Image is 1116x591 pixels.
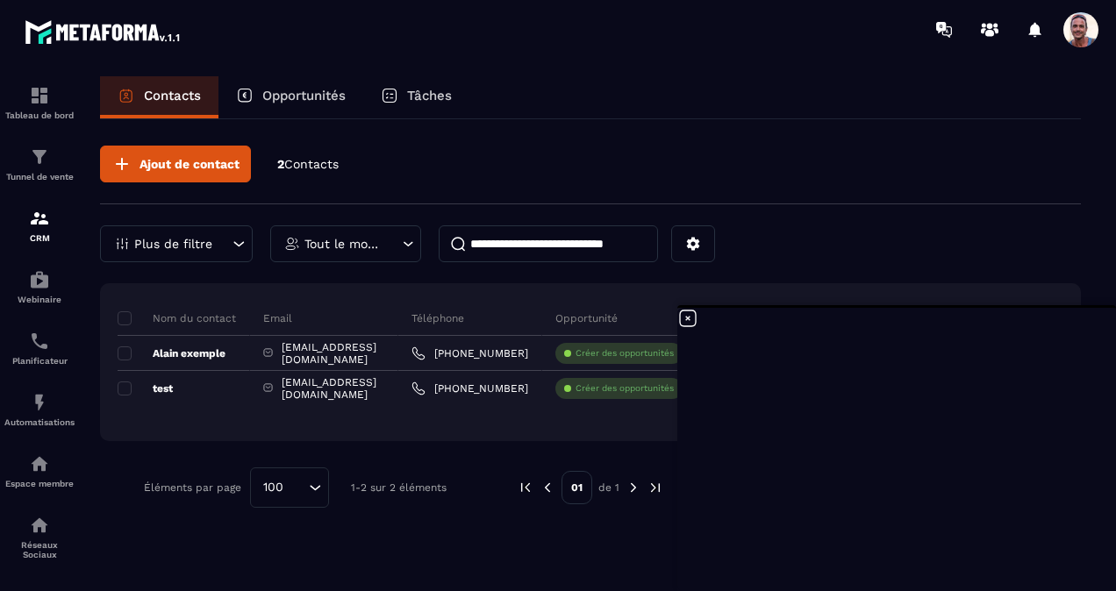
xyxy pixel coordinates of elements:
img: automations [29,392,50,413]
p: Alain exemple [118,346,225,360]
p: Tableau de bord [4,110,75,120]
p: Créer des opportunités [576,382,674,395]
a: automationsautomationsAutomatisations [4,379,75,440]
img: prev [540,480,555,495]
p: Réseaux Sociaux [4,540,75,559]
span: 100 [257,478,290,497]
p: 01 [562,471,592,504]
a: automationsautomationsEspace membre [4,440,75,502]
p: Contacts [144,88,201,103]
span: Contacts [284,157,339,171]
p: Plus de filtre [134,238,212,250]
img: social-network [29,515,50,536]
p: Tunnel de vente [4,172,75,182]
p: test [118,381,173,395]
p: Automatisations [4,417,75,427]
a: schedulerschedulerPlanificateur [4,317,75,379]
a: Opportunités [218,76,363,118]
p: Nom du contact [118,311,236,325]
p: Planificateur [4,356,75,366]
a: Tâches [363,76,469,118]
img: automations [29,453,50,474]
a: formationformationTunnel de vente [4,133,75,195]
p: 2 [277,156,339,173]
a: Contacts [100,76,218,118]
a: [PHONE_NUMBER] [411,346,528,360]
a: automationsautomationsWebinaire [4,256,75,317]
img: formation [29,208,50,229]
a: social-networksocial-networkRéseaux Sociaux [4,502,75,573]
span: Ajout de contact [139,155,240,173]
button: Ajout de contact [100,146,251,182]
p: Tâches [407,88,452,103]
p: Email [263,311,292,325]
p: Éléments par page [144,481,241,494]
img: prev [518,480,533,495]
p: de 1 [598,481,619,495]
a: formationformationTableau de bord [4,72,75,133]
img: formation [29,146,50,167]
img: formation [29,85,50,106]
img: logo [25,16,182,47]
p: Créer des opportunités [576,347,674,360]
p: CRM [4,233,75,243]
img: automations [29,269,50,290]
p: 1-2 sur 2 éléments [351,481,447,494]
p: Opportunités [262,88,346,103]
a: [PHONE_NUMBER] [411,381,528,395]
img: scheduler [29,331,50,352]
div: Search for option [250,467,329,508]
img: next [626,480,641,495]
p: Tout le monde [304,238,383,250]
input: Search for option [290,478,304,497]
a: formationformationCRM [4,195,75,256]
p: Webinaire [4,295,75,304]
p: Espace membre [4,479,75,488]
img: next [647,480,663,495]
p: Téléphone [411,311,464,325]
p: Opportunité [555,311,618,325]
